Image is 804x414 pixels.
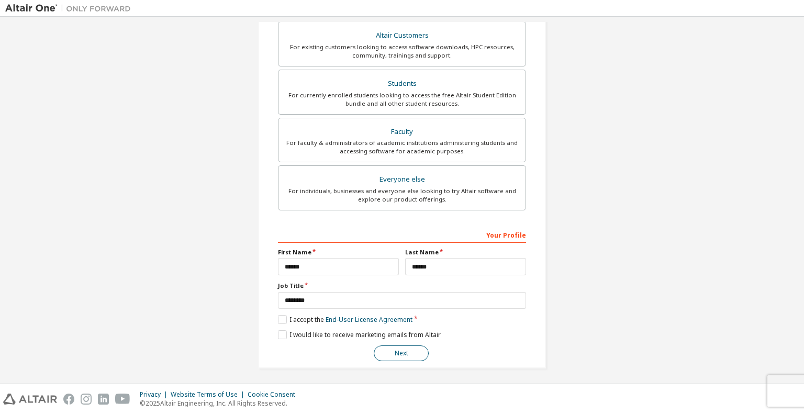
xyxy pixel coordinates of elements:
a: End-User License Agreement [326,315,412,324]
img: altair_logo.svg [3,394,57,405]
div: Cookie Consent [248,390,301,399]
div: Your Profile [278,226,526,243]
img: linkedin.svg [98,394,109,405]
div: Website Terms of Use [171,390,248,399]
div: Faculty [285,125,519,139]
div: For currently enrolled students looking to access the free Altair Student Edition bundle and all ... [285,91,519,108]
div: Students [285,76,519,91]
img: Altair One [5,3,136,14]
div: For individuals, businesses and everyone else looking to try Altair software and explore our prod... [285,187,519,204]
label: I accept the [278,315,412,324]
p: © 2025 Altair Engineering, Inc. All Rights Reserved. [140,399,301,408]
button: Next [374,345,429,361]
div: For existing customers looking to access software downloads, HPC resources, community, trainings ... [285,43,519,60]
img: facebook.svg [63,394,74,405]
img: youtube.svg [115,394,130,405]
div: Everyone else [285,172,519,187]
div: Privacy [140,390,171,399]
div: Altair Customers [285,28,519,43]
label: Job Title [278,282,526,290]
label: First Name [278,248,399,256]
label: I would like to receive marketing emails from Altair [278,330,441,339]
div: For faculty & administrators of academic institutions administering students and accessing softwa... [285,139,519,155]
label: Last Name [405,248,526,256]
img: instagram.svg [81,394,92,405]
